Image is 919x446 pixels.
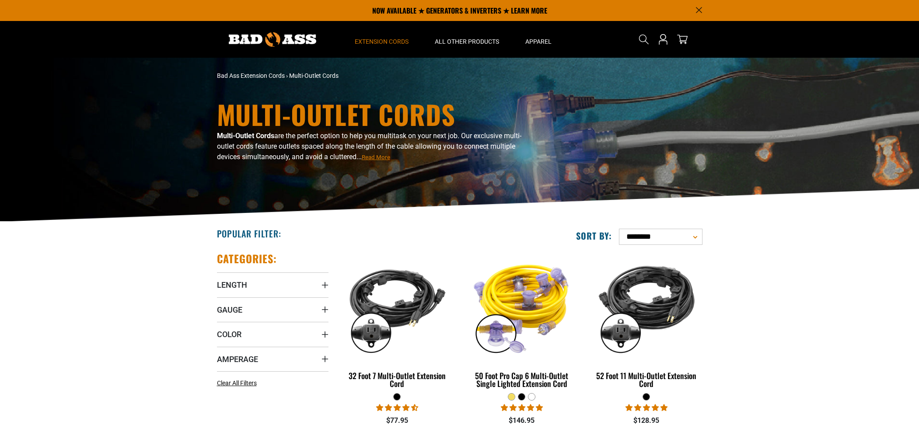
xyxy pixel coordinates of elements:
span: Clear All Filters [217,380,257,387]
span: Length [217,280,247,290]
span: 4.80 stars [501,404,543,412]
span: Apparel [525,38,552,45]
div: $146.95 [466,415,577,426]
div: $77.95 [342,415,453,426]
nav: breadcrumbs [217,71,536,80]
span: 4.74 stars [376,404,418,412]
span: are the perfect option to help you multitask on your next job. Our exclusive multi-outlet cords f... [217,132,521,161]
span: Multi-Outlet Cords [289,72,339,79]
summary: Length [217,272,328,297]
span: › [286,72,288,79]
span: Read More [362,154,390,160]
div: 50 Foot Pro Cap 6 Multi-Outlet Single Lighted Extension Cord [466,372,577,387]
summary: Color [217,322,328,346]
h2: Categories: [217,252,277,265]
label: Sort by: [576,230,612,241]
a: black 32 Foot 7 Multi-Outlet Extension Cord [342,252,453,393]
summary: Search [637,32,651,46]
span: 4.95 stars [625,404,667,412]
div: 32 Foot 7 Multi-Outlet Extension Cord [342,372,453,387]
a: Clear All Filters [217,379,260,388]
b: Multi-Outlet Cords [217,132,274,140]
summary: Apparel [512,21,565,58]
img: yellow [467,256,577,357]
summary: Amperage [217,347,328,371]
span: Extension Cords [355,38,409,45]
span: All Other Products [435,38,499,45]
img: black [342,256,452,357]
img: Bad Ass Extension Cords [229,32,316,47]
span: Amperage [217,354,258,364]
h1: Multi-Outlet Cords [217,101,536,127]
summary: All Other Products [422,21,512,58]
summary: Extension Cords [342,21,422,58]
span: Color [217,329,241,339]
summary: Gauge [217,297,328,322]
a: Bad Ass Extension Cords [217,72,285,79]
span: Gauge [217,305,242,315]
a: black 52 Foot 11 Multi-Outlet Extension Cord [591,252,702,393]
h2: Popular Filter: [217,228,281,239]
div: 52 Foot 11 Multi-Outlet Extension Cord [591,372,702,387]
div: $128.95 [591,415,702,426]
a: yellow 50 Foot Pro Cap 6 Multi-Outlet Single Lighted Extension Cord [466,252,577,393]
img: black [591,256,702,357]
